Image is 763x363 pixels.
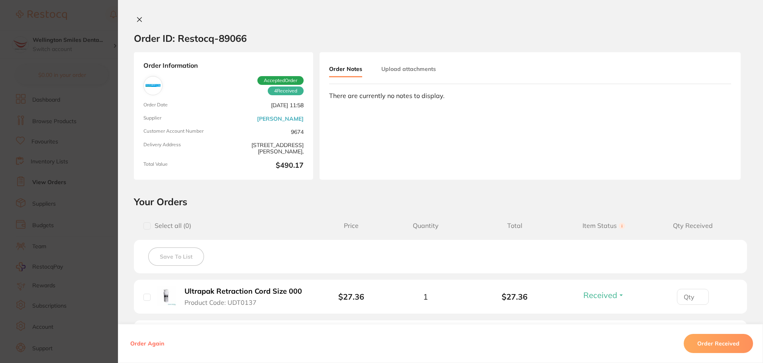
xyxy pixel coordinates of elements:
[157,286,176,306] img: Ultrapak Retraction Cord Size 000
[134,196,747,208] h2: Your Orders
[227,142,304,155] span: [STREET_ADDRESS][PERSON_NAME],
[143,128,220,135] span: Customer Account Number
[145,78,161,93] img: Adam Dental
[322,222,381,230] span: Price
[581,290,627,300] button: Received
[268,86,304,95] span: Received
[128,340,167,347] button: Order Again
[559,222,649,230] span: Item Status
[381,222,470,230] span: Quantity
[583,290,617,300] span: Received
[148,247,204,266] button: Save To List
[648,222,738,230] span: Qty Received
[143,102,220,109] span: Order Date
[143,115,220,122] span: Supplier
[227,161,304,170] b: $490.17
[470,222,559,230] span: Total
[151,222,191,230] span: Select all ( 0 )
[257,116,304,122] a: [PERSON_NAME]
[134,32,247,44] h2: Order ID: Restocq- 89066
[423,292,428,301] span: 1
[470,292,559,301] b: $27.36
[338,292,364,302] b: $27.36
[184,299,257,306] span: Product Code: UDT0137
[329,62,362,77] button: Order Notes
[143,161,220,170] span: Total Value
[227,102,304,109] span: [DATE] 11:58
[227,128,304,135] span: 9674
[381,62,436,76] button: Upload attachments
[257,76,304,85] span: Accepted Order
[184,287,302,296] b: Ultrapak Retraction Cord Size 000
[329,92,731,99] div: There are currently no notes to display.
[143,142,220,155] span: Delivery Address
[182,287,310,306] button: Ultrapak Retraction Cord Size 000 Product Code: UDT0137
[677,289,709,305] input: Qty
[143,62,304,70] strong: Order Information
[684,334,753,353] button: Order Received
